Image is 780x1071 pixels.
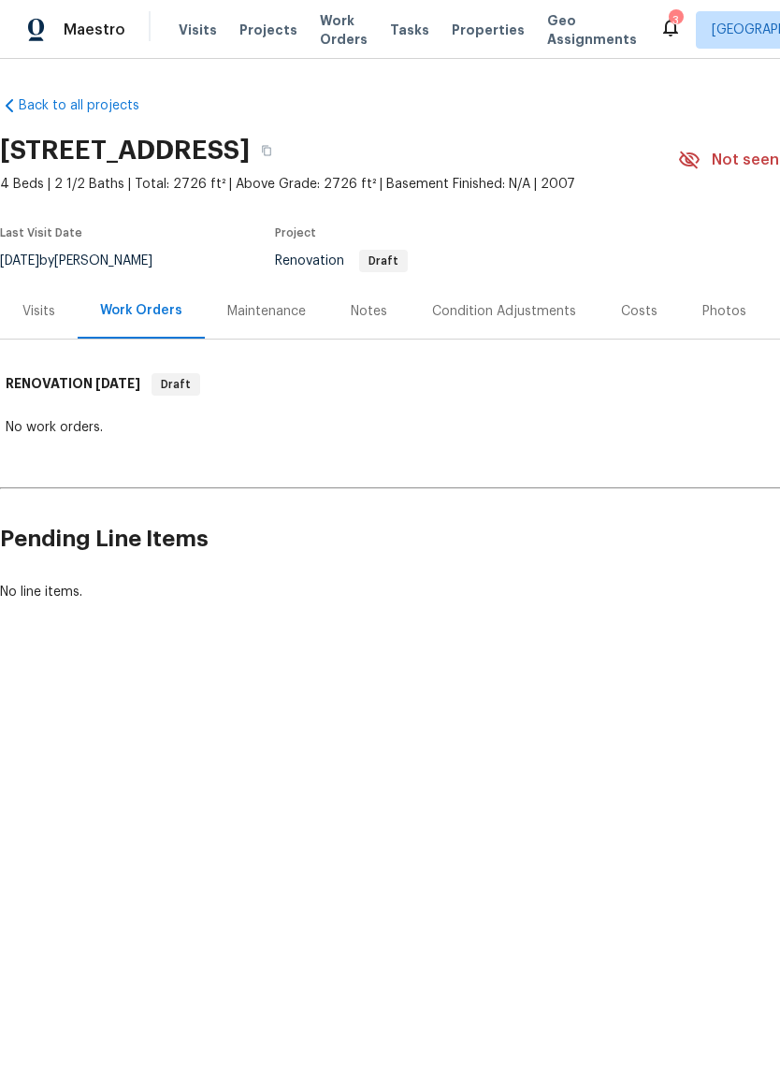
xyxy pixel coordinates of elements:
[361,255,406,267] span: Draft
[621,302,657,321] div: Costs
[227,302,306,321] div: Maintenance
[351,302,387,321] div: Notes
[320,11,368,49] span: Work Orders
[432,302,576,321] div: Condition Adjustments
[6,373,140,396] h6: RENOVATION
[64,21,125,39] span: Maestro
[250,134,283,167] button: Copy Address
[275,227,316,239] span: Project
[179,21,217,39] span: Visits
[22,302,55,321] div: Visits
[702,302,746,321] div: Photos
[390,23,429,36] span: Tasks
[153,375,198,394] span: Draft
[547,11,637,49] span: Geo Assignments
[239,21,297,39] span: Projects
[669,11,682,30] div: 3
[275,254,408,268] span: Renovation
[100,301,182,320] div: Work Orders
[452,21,525,39] span: Properties
[95,377,140,390] span: [DATE]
